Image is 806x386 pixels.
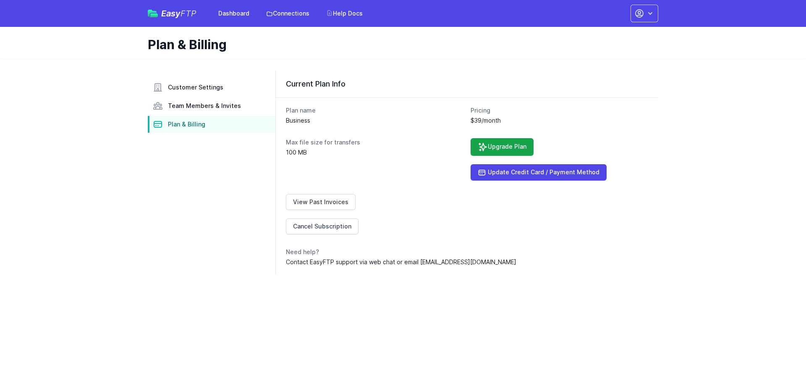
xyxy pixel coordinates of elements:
dd: 100 MB [286,148,464,157]
a: Connections [261,6,314,21]
a: Customer Settings [148,79,275,96]
dt: Max file size for transfers [286,138,464,147]
span: FTP [181,8,196,18]
h3: Current Plan Info [286,79,648,89]
dd: $39/month [471,116,649,125]
h1: Plan & Billing [148,37,652,52]
span: Customer Settings [168,83,223,92]
a: Help Docs [321,6,368,21]
a: Team Members & Invites [148,97,275,114]
img: easyftp_logo.png [148,10,158,17]
a: Cancel Subscription [286,218,359,234]
a: EasyFTP [148,9,196,18]
span: Easy [161,9,196,18]
dd: Business [286,116,464,125]
a: Dashboard [213,6,254,21]
dt: Plan name [286,106,464,115]
a: Update Credit Card / Payment Method [471,164,607,181]
span: Plan & Billing [168,120,205,129]
a: View Past Invoices [286,194,356,210]
a: Plan & Billing [148,116,275,133]
dt: Pricing [471,106,649,115]
a: Upgrade Plan [471,138,534,156]
span: Team Members & Invites [168,102,241,110]
dt: Need help? [286,248,648,256]
dd: Contact EasyFTP support via web chat or email [EMAIL_ADDRESS][DOMAIN_NAME] [286,258,648,266]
